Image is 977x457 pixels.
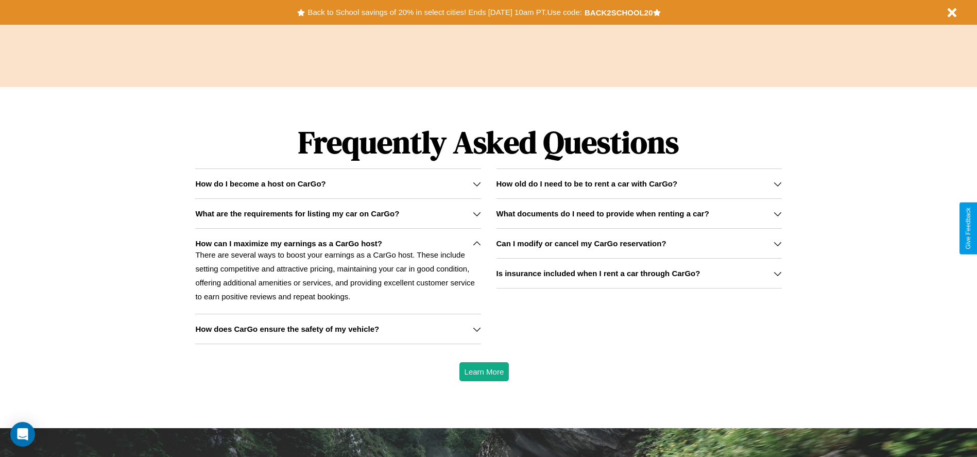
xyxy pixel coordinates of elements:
h1: Frequently Asked Questions [195,116,781,168]
button: Learn More [459,362,509,381]
div: Open Intercom Messenger [10,422,35,447]
h3: Can I modify or cancel my CarGo reservation? [496,239,666,248]
h3: How old do I need to be to rent a car with CarGo? [496,179,678,188]
h3: How can I maximize my earnings as a CarGo host? [195,239,382,248]
p: There are several ways to boost your earnings as a CarGo host. These include setting competitive ... [195,248,481,303]
h3: What are the requirements for listing my car on CarGo? [195,209,399,218]
h3: How do I become a host on CarGo? [195,179,325,188]
h3: How does CarGo ensure the safety of my vehicle? [195,325,379,333]
button: Back to School savings of 20% in select cities! Ends [DATE] 10am PT.Use code: [305,5,584,20]
b: BACK2SCHOOL20 [585,8,653,17]
h3: What documents do I need to provide when renting a car? [496,209,709,218]
h3: Is insurance included when I rent a car through CarGo? [496,269,700,278]
div: Give Feedback [965,208,972,249]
